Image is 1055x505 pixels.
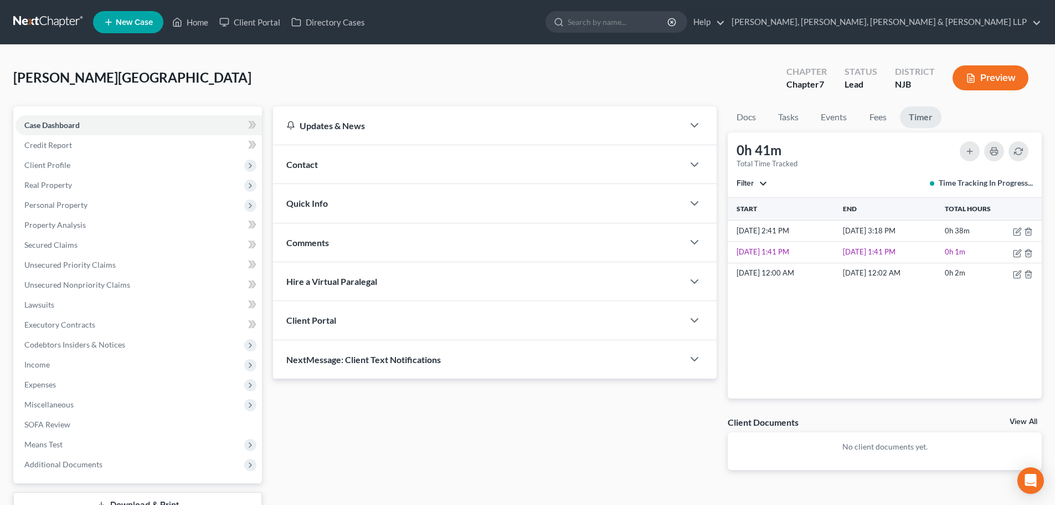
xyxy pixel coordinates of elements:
[786,78,827,91] div: Chapter
[786,65,827,78] div: Chapter
[24,240,78,249] span: Secured Claims
[841,198,943,220] th: End
[728,242,841,263] td: [DATE] 1:41 PM
[728,198,841,220] th: Start
[24,280,130,289] span: Unsecured Nonpriority Claims
[860,106,896,128] a: Fees
[737,180,767,187] button: Filter
[737,441,1033,452] p: No client documents yet.
[953,65,1028,90] button: Preview
[728,263,841,284] td: [DATE] 12:00 AM
[286,237,329,248] span: Comments
[568,12,669,32] input: Search by name...
[286,315,336,325] span: Client Portal
[812,106,856,128] a: Events
[1017,467,1044,494] div: Open Intercom Messenger
[845,65,877,78] div: Status
[24,400,74,409] span: Miscellaneous
[24,460,102,469] span: Additional Documents
[945,226,970,235] span: 0h 38m
[726,12,1041,32] a: [PERSON_NAME], [PERSON_NAME], [PERSON_NAME] & [PERSON_NAME] LLP
[286,276,377,287] span: Hire a Virtual Paralegal
[116,18,153,27] span: New Case
[16,415,262,435] a: SOFA Review
[728,416,799,428] div: Client Documents
[728,220,841,241] td: [DATE] 2:41 PM
[24,300,54,309] span: Lawsuits
[16,255,262,275] a: Unsecured Priority Claims
[737,141,797,159] div: 0h 41m
[895,65,935,78] div: District
[16,215,262,235] a: Property Analysis
[728,106,765,128] a: Docs
[688,12,725,32] a: Help
[24,180,72,190] span: Real Property
[24,220,86,229] span: Property Analysis
[841,263,943,284] td: [DATE] 12:02 AM
[930,177,1033,188] div: Time Tracking In Progress...
[24,160,70,170] span: Client Profile
[900,106,941,128] a: Timer
[167,12,214,32] a: Home
[16,315,262,335] a: Executory Contracts
[24,380,56,389] span: Expenses
[845,78,877,91] div: Lead
[286,120,670,131] div: Updates & News
[24,140,72,150] span: Credit Report
[769,106,807,128] a: Tasks
[286,354,441,365] span: NextMessage: Client Text Notifications
[16,135,262,155] a: Credit Report
[737,178,754,188] span: Filter
[24,360,50,369] span: Income
[1010,418,1037,426] a: View All
[24,260,116,269] span: Unsecured Priority Claims
[945,247,965,256] span: 0h 1m
[24,200,88,210] span: Personal Property
[945,268,965,277] span: 0h 2m
[13,69,251,85] span: [PERSON_NAME][GEOGRAPHIC_DATA]
[24,340,125,349] span: Codebtors Insiders & Notices
[286,198,328,208] span: Quick Info
[24,440,63,449] span: Means Test
[819,79,824,89] span: 7
[16,295,262,315] a: Lawsuits
[841,220,943,241] td: [DATE] 3:18 PM
[24,320,95,329] span: Executory Contracts
[16,275,262,295] a: Unsecured Nonpriority Claims
[214,12,286,32] a: Client Portal
[841,242,943,263] td: [DATE] 1:41 PM
[943,198,1042,220] th: Total Hours
[16,235,262,255] a: Secured Claims
[286,159,318,170] span: Contact
[24,120,80,130] span: Case Dashboard
[286,12,370,32] a: Directory Cases
[24,420,70,429] span: SOFA Review
[16,115,262,135] a: Case Dashboard
[737,159,797,169] div: Total Time Tracked
[895,78,935,91] div: NJB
